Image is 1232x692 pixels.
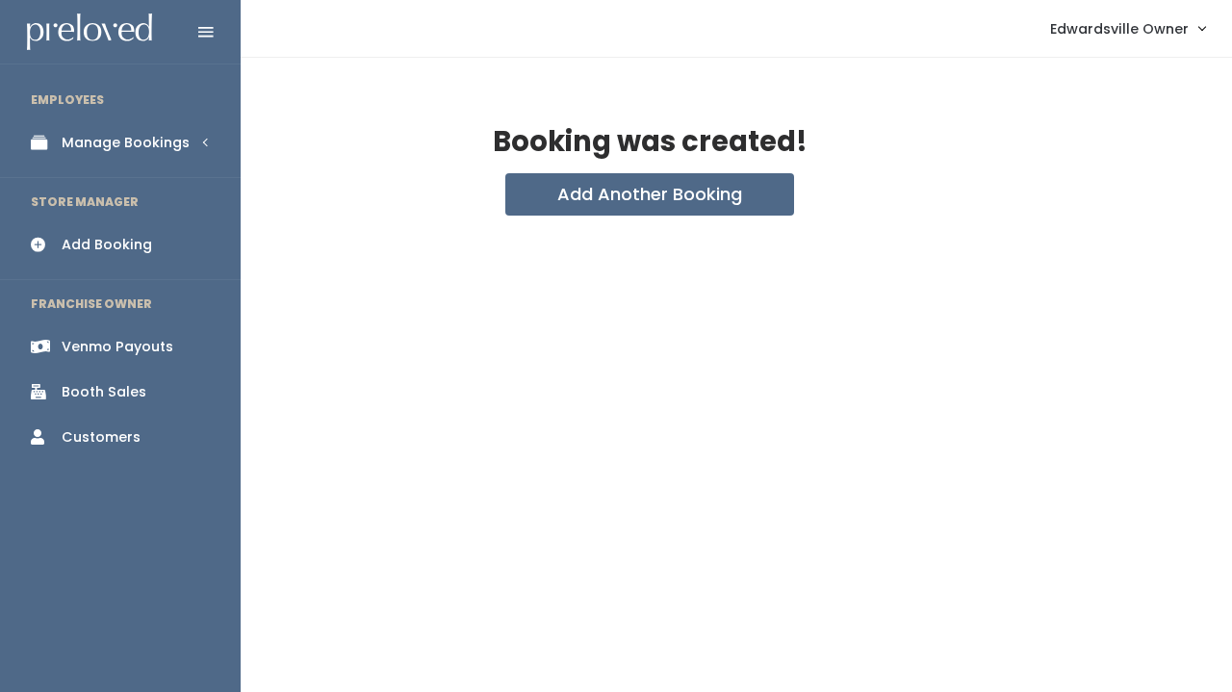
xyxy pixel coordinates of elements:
[493,127,808,158] h2: Booking was created!
[1031,8,1224,49] a: Edwardsville Owner
[62,235,152,255] div: Add Booking
[62,133,190,153] div: Manage Bookings
[1050,18,1189,39] span: Edwardsville Owner
[62,382,146,402] div: Booth Sales
[62,427,141,448] div: Customers
[62,337,173,357] div: Venmo Payouts
[505,173,794,216] button: Add Another Booking
[27,13,152,51] img: preloved logo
